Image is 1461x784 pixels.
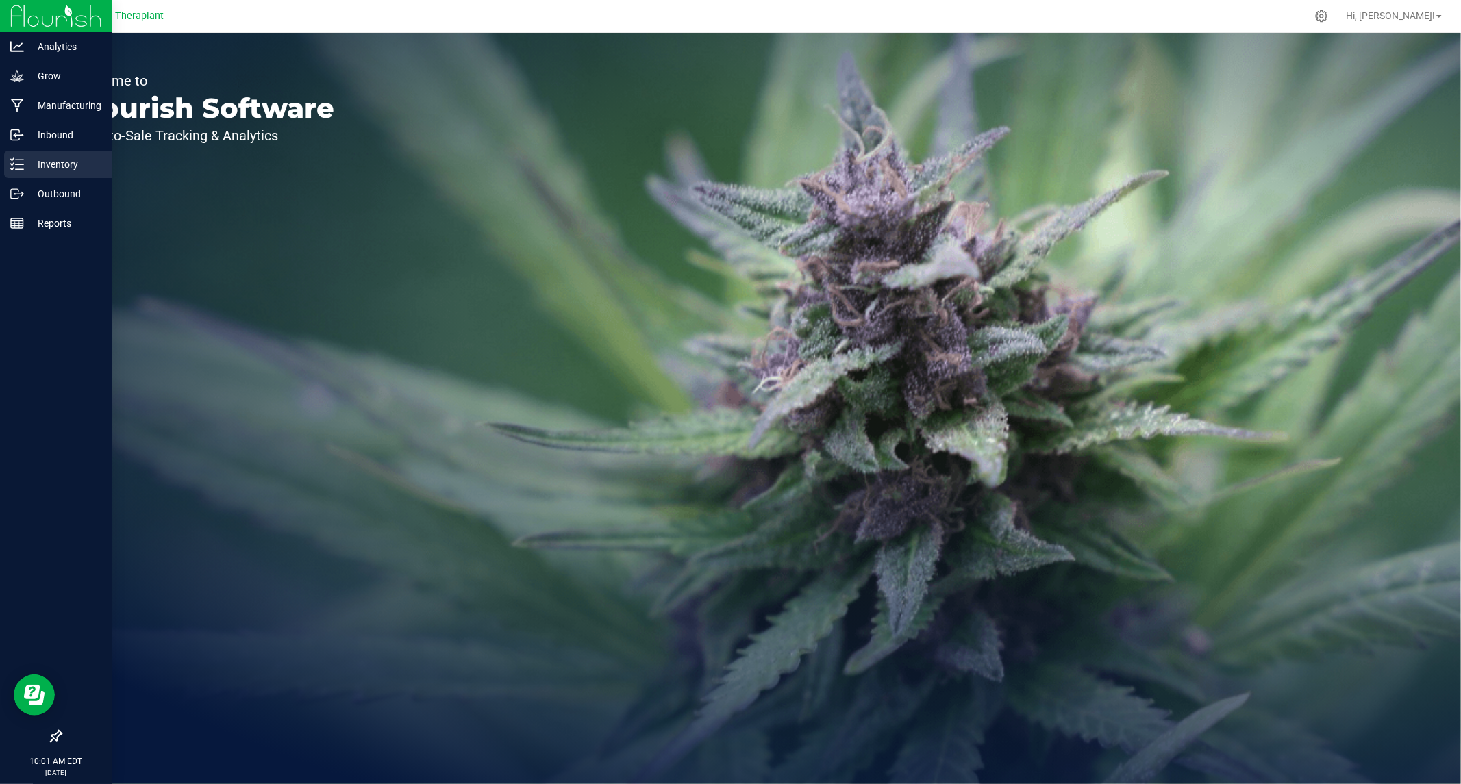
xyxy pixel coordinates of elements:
[74,129,334,142] p: Seed-to-Sale Tracking & Analytics
[1313,10,1330,23] div: Manage settings
[24,156,106,173] p: Inventory
[6,768,106,778] p: [DATE]
[24,68,106,84] p: Grow
[10,40,24,53] inline-svg: Analytics
[6,755,106,768] p: 10:01 AM EDT
[1346,10,1435,21] span: Hi, [PERSON_NAME]!
[10,69,24,83] inline-svg: Grow
[74,74,334,88] p: Welcome to
[14,674,55,716] iframe: Resource center
[74,94,334,122] p: Flourish Software
[10,187,24,201] inline-svg: Outbound
[24,38,106,55] p: Analytics
[116,10,164,22] span: Theraplant
[24,215,106,231] p: Reports
[24,97,106,114] p: Manufacturing
[24,186,106,202] p: Outbound
[10,128,24,142] inline-svg: Inbound
[10,216,24,230] inline-svg: Reports
[24,127,106,143] p: Inbound
[10,99,24,112] inline-svg: Manufacturing
[10,157,24,171] inline-svg: Inventory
